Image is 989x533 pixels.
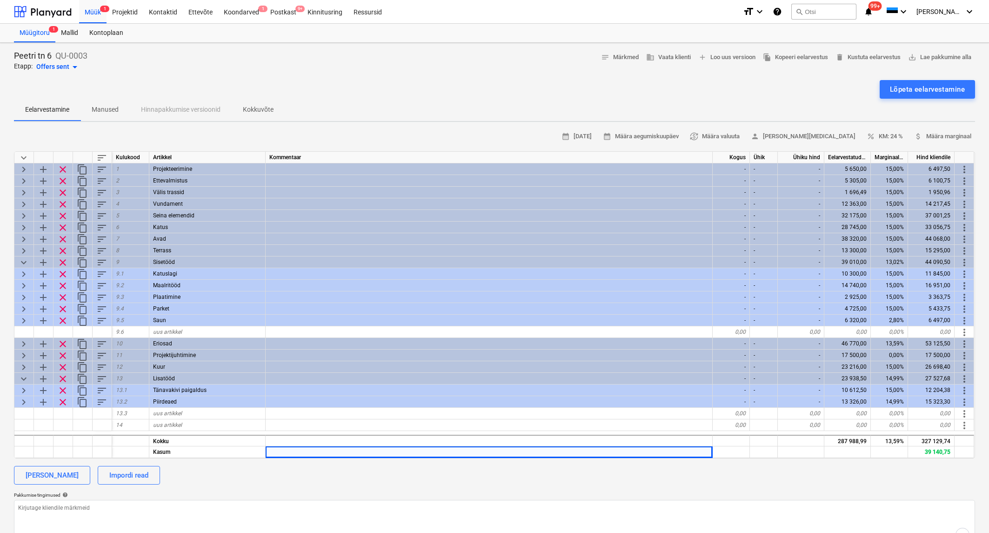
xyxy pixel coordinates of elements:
span: Dubleeri kategooriat [77,269,88,280]
div: 38 320,00 [824,233,871,245]
div: - [713,338,750,350]
div: 16 951,00 [908,280,955,291]
span: Dubleeri kategooriat [77,292,88,303]
button: Lae pakkumine alla [904,50,975,65]
div: Müügitoru [14,24,55,42]
span: attach_money [914,132,922,141]
div: 0,00 [713,326,750,338]
div: 0,00 [908,326,955,338]
span: Eemalda rida [57,350,68,361]
span: Sorteeri read kategooriasiseselt [96,373,107,385]
div: 14 740,00 [824,280,871,291]
span: Rohkem toiminguid [959,304,970,315]
span: Laienda kategooriat [18,245,29,256]
div: 53 125,50 [908,338,955,350]
div: 10 300,00 [824,268,871,280]
div: 1 950,96 [908,187,955,198]
div: - [778,350,824,361]
div: 15,00% [871,187,908,198]
span: Määra aegumiskuupäev [603,131,679,142]
span: Laienda kategooriat [18,362,29,373]
div: - [778,315,824,326]
span: Laienda kategooriat [18,292,29,303]
p: Manused [92,105,119,115]
div: - [750,256,778,268]
span: Lisa reale alamkategooria [38,199,49,210]
span: Rohkem toiminguid [959,187,970,198]
div: 17 500,00 [824,350,871,361]
div: - [713,256,750,268]
span: Lisa reale alamkategooria [38,164,49,175]
span: Laienda kategooriat [18,187,29,198]
span: Eemalda rida [57,315,68,326]
span: 1 [100,6,109,12]
div: 0,00% [871,350,908,361]
div: - [750,175,778,187]
span: file_copy [763,53,771,61]
div: Kontoplaan [84,24,129,42]
span: KM: 24 % [867,131,903,142]
span: notes [601,53,609,61]
span: Sorteeri read kategooriasiseselt [96,187,107,198]
div: Ühik [750,152,778,163]
span: Kustuta eelarvestus [835,52,901,63]
span: Eemalda rida [57,164,68,175]
span: Eemalda rida [57,175,68,187]
button: Kopeeri eelarvestus [759,50,832,65]
span: Rohkem toiminguid [959,222,970,233]
span: Rohkem toiminguid [959,245,970,256]
div: - [778,163,824,175]
span: [PERSON_NAME][MEDICAL_DATA] [751,131,855,142]
div: - [778,280,824,291]
span: Eemalda rida [57,210,68,222]
div: - [713,361,750,373]
div: - [778,385,824,396]
span: Sorteeri read kategooriasiseselt [96,199,107,210]
div: - [778,361,824,373]
div: 13,02% [871,256,908,268]
span: Rohkem toiminguid [959,327,970,338]
span: Dubleeri kategooriat [77,164,88,175]
div: 27 527,68 [908,373,955,385]
span: 1 [258,6,267,12]
span: Dubleeri kategooriat [77,280,88,291]
div: 15,00% [871,291,908,303]
div: - [778,245,824,256]
div: 3 363,75 [908,291,955,303]
span: save_alt [908,53,916,61]
span: Dubleeri kategooriat [77,234,88,245]
div: - [750,315,778,326]
span: Eemalda rida [57,187,68,198]
span: calendar_month [561,132,570,141]
span: delete [835,53,844,61]
span: Vaata klienti [646,52,691,63]
span: Dubleeri kategooriat [77,257,88,268]
div: 17 500,00 [908,350,955,361]
div: 12 204,38 [908,385,955,396]
span: Eemalda rida [57,280,68,291]
button: Määra valuuta [686,129,743,144]
div: - [713,163,750,175]
span: Sorteeri read kategooriasiseselt [96,257,107,268]
div: 39 010,00 [824,256,871,268]
span: Dubleeri kategooriat [77,373,88,385]
span: Ahenda kõik kategooriad [18,152,29,163]
button: Loo uus versioon [695,50,759,65]
div: 13 300,00 [824,245,871,256]
span: Laienda kategooriat [18,338,29,350]
div: - [713,187,750,198]
span: Eemalda rida [57,199,68,210]
span: Laienda kategooriat [18,164,29,175]
button: Märkmed [597,50,642,65]
span: Dubleeri kategooriat [77,350,88,361]
span: percent [867,132,875,141]
span: Laienda kategooriat [18,269,29,280]
span: Sorteeri read kategooriasiseselt [96,164,107,175]
span: Määra marginaal [914,131,971,142]
span: Eemalda rida [57,257,68,268]
div: - [750,268,778,280]
span: Sorteeri read kategooriasiseselt [96,315,107,326]
span: Eemalda rida [57,373,68,385]
span: Lisa reale alamkategooria [38,175,49,187]
span: Eemalda rida [57,222,68,233]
